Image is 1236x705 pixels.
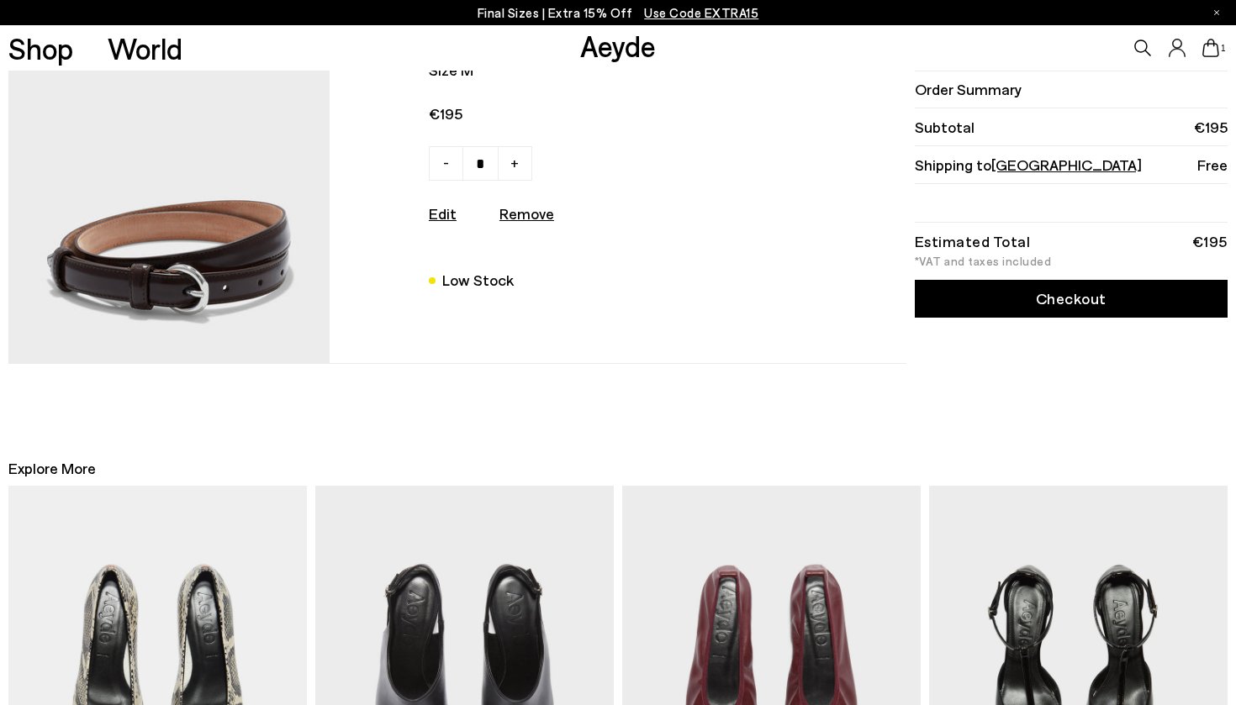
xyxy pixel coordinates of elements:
[644,5,758,20] span: Navigate to /collections/ss25-final-sizes
[915,155,1142,176] span: Shipping to
[498,146,532,181] a: +
[108,34,182,63] a: World
[8,34,73,63] a: Shop
[478,3,759,24] p: Final Sizes | Extra 15% Off
[1194,117,1228,138] span: €195
[915,280,1228,318] a: Checkout
[510,152,519,172] span: +
[429,146,463,181] a: -
[442,269,514,292] div: Low Stock
[915,71,1228,108] li: Order Summary
[915,235,1031,247] div: Estimated Total
[443,152,449,172] span: -
[991,155,1142,174] span: [GEOGRAPHIC_DATA]
[429,204,457,223] a: Edit
[1192,235,1228,247] div: €195
[1202,39,1219,57] a: 1
[580,28,656,63] a: Aeyde
[915,108,1228,146] li: Subtotal
[915,255,1228,267] div: *VAT and taxes included
[499,204,554,223] u: Remove
[1197,155,1228,176] span: Free
[429,103,779,124] span: €195
[1219,44,1228,53] span: 1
